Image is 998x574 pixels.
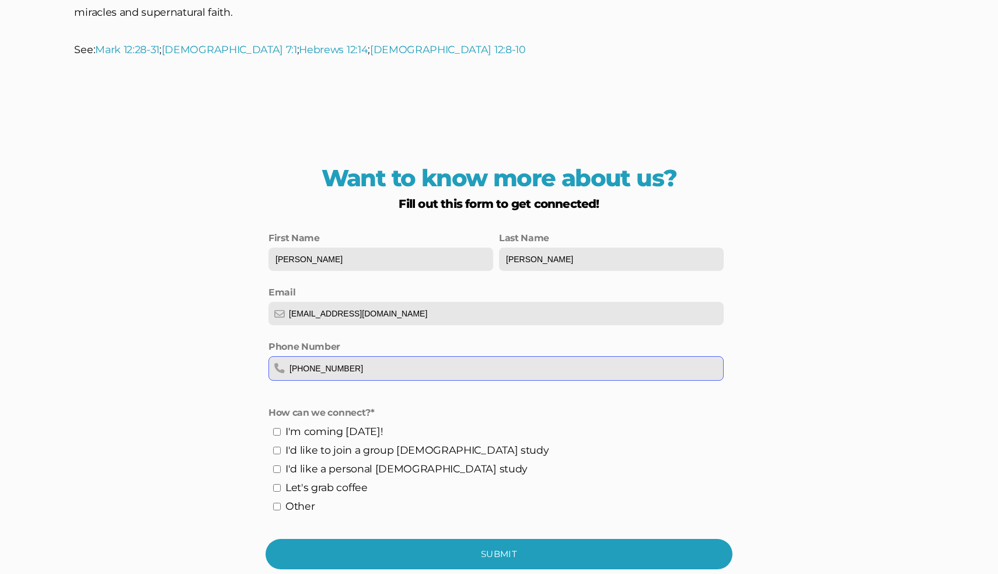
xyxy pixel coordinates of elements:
[268,403,375,422] label: How can we connect?*
[268,338,724,356] label: Phone Number
[285,497,315,516] label: Other
[285,478,368,497] label: Let's grab coffee
[285,460,528,478] label: I'd like a personal [DEMOGRAPHIC_DATA] study
[285,422,383,441] label: I'm coming [DATE]!
[370,43,526,55] a: [DEMOGRAPHIC_DATA] 12:8-10
[499,229,549,248] label: Last Name
[266,539,732,569] a: Submit
[268,283,295,302] label: Email
[266,198,732,210] h3: Fill out this form to get connected!
[268,356,724,381] input: (___) ___-____
[95,43,159,55] a: Mark 12:28-31
[266,166,732,190] h2: Want to know more about us?
[162,43,297,55] a: [DEMOGRAPHIC_DATA] 7:1
[299,43,368,55] a: Hebrews 12:14
[268,229,320,248] label: First Name
[285,441,549,460] label: I'd like to join a group [DEMOGRAPHIC_DATA] study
